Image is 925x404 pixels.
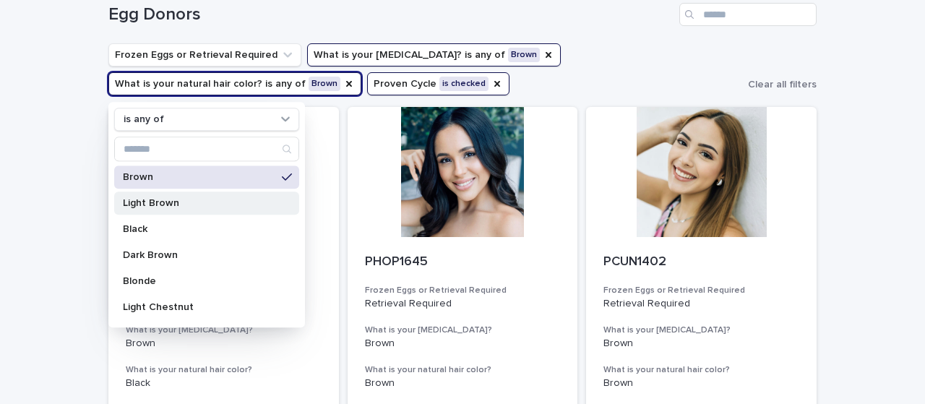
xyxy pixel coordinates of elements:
[365,377,561,390] p: Brown
[123,198,276,208] p: Light Brown
[124,113,164,126] p: is any of
[603,285,799,296] h3: Frozen Eggs or Retrieval Required
[108,43,301,66] button: Frozen Eggs or Retrieval Required
[123,172,276,182] p: Brown
[603,364,799,376] h3: What is your natural hair color?
[365,325,561,336] h3: What is your [MEDICAL_DATA]?
[679,3,817,26] input: Search
[748,79,817,90] span: Clear all filters
[126,325,322,336] h3: What is your [MEDICAL_DATA]?
[108,4,674,25] h1: Egg Donors
[603,254,799,270] p: PCUN1402
[603,377,799,390] p: Brown
[123,276,276,286] p: Blonde
[365,298,561,310] p: Retrieval Required
[365,285,561,296] h3: Frozen Eggs or Retrieval Required
[123,250,276,260] p: Dark Brown
[123,302,276,312] p: Light Chestnut
[126,377,322,390] p: Black
[367,72,509,95] button: Proven Cycle
[123,224,276,234] p: Black
[603,338,799,350] p: Brown
[115,137,298,160] input: Search
[126,364,322,376] h3: What is your natural hair color?
[307,43,561,66] button: What is your eye color?
[365,254,561,270] p: PHOP1645
[114,137,299,161] div: Search
[603,298,799,310] p: Retrieval Required
[603,325,799,336] h3: What is your [MEDICAL_DATA]?
[108,72,361,95] button: What is your natural hair color?
[365,338,561,350] p: Brown
[742,74,817,95] button: Clear all filters
[126,338,322,350] p: Brown
[365,364,561,376] h3: What is your natural hair color?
